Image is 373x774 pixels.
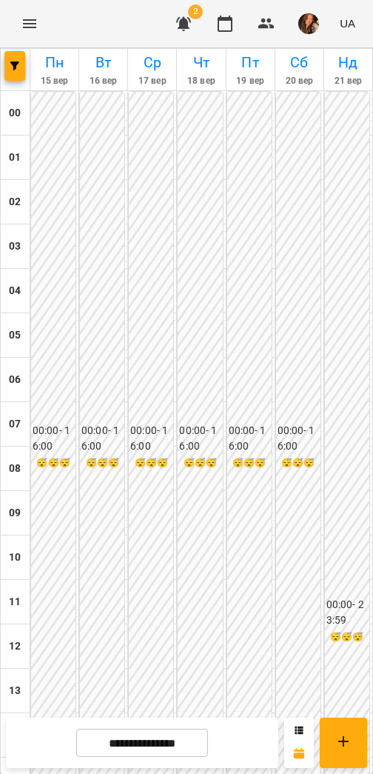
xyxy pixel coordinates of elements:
[9,283,21,299] h6: 04
[9,416,21,433] h6: 07
[33,423,74,455] h6: 00:00 - 16:00
[81,456,123,470] h6: 😴😴😴
[326,630,368,644] h6: 😴😴😴
[298,13,319,34] img: ab4009e934c7439b32ac48f4cd77c683.jpg
[179,51,223,74] h6: Чт
[130,51,174,74] h6: Ср
[9,461,21,477] h6: 08
[179,74,223,88] h6: 18 вер
[12,6,47,41] button: Menu
[81,423,123,455] h6: 00:00 - 16:00
[9,505,21,521] h6: 09
[229,456,270,470] h6: 😴😴😴
[340,16,355,31] span: UA
[278,456,319,470] h6: 😴😴😴
[278,51,321,74] h6: Сб
[33,51,76,74] h6: Пн
[326,597,368,629] h6: 00:00 - 23:59
[229,51,272,74] h6: Пт
[229,74,272,88] h6: 19 вер
[188,4,203,19] span: 2
[9,683,21,699] h6: 13
[326,51,370,74] h6: Нд
[130,456,172,470] h6: 😴😴😴
[81,51,125,74] h6: Вт
[9,105,21,121] h6: 00
[278,423,319,455] h6: 00:00 - 16:00
[179,456,221,470] h6: 😴😴😴
[9,327,21,344] h6: 05
[9,150,21,166] h6: 01
[81,74,125,88] h6: 16 вер
[278,74,321,88] h6: 20 вер
[326,74,370,88] h6: 21 вер
[179,423,221,455] h6: 00:00 - 16:00
[9,550,21,566] h6: 10
[9,372,21,388] h6: 06
[130,423,172,455] h6: 00:00 - 16:00
[33,74,76,88] h6: 15 вер
[229,423,270,455] h6: 00:00 - 16:00
[9,194,21,210] h6: 02
[130,74,174,88] h6: 17 вер
[9,238,21,255] h6: 03
[9,638,21,655] h6: 12
[9,594,21,610] h6: 11
[334,10,361,37] button: UA
[33,456,74,470] h6: 😴😴😴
